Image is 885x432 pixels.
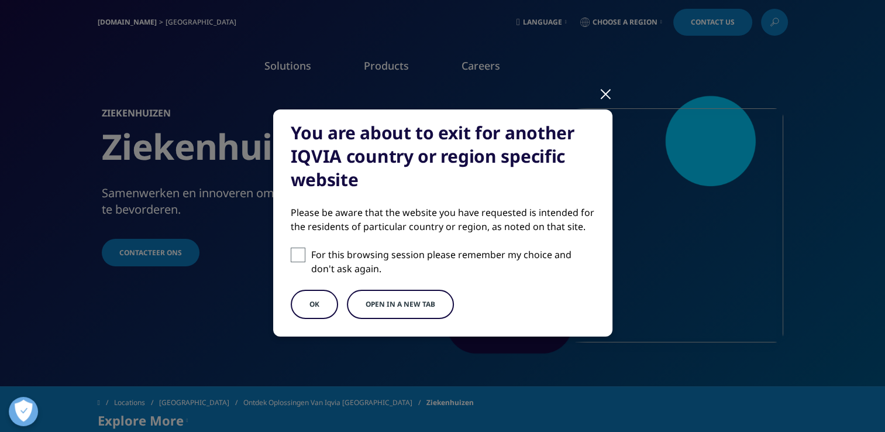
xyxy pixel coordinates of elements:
button: OK [291,290,338,319]
button: Voorkeuren openen [9,397,38,426]
div: You are about to exit for another IQVIA country or region specific website [291,121,595,191]
div: Please be aware that the website you have requested is intended for the residents of particular c... [291,205,595,234]
p: For this browsing session please remember my choice and don't ask again. [311,248,595,276]
button: Open in a new tab [347,290,454,319]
